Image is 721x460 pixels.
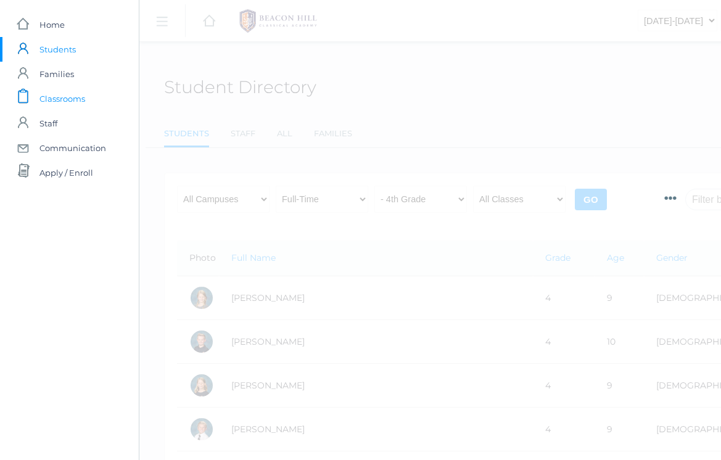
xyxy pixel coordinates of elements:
span: Staff [39,111,57,136]
span: Home [39,12,65,37]
span: Families [39,62,74,86]
span: Classrooms [39,86,85,111]
span: Students [39,37,76,62]
span: Communication [39,136,106,160]
span: Apply / Enroll [39,160,93,185]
